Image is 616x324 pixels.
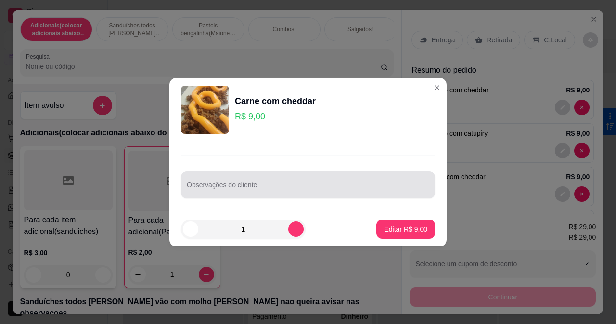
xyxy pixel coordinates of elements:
input: Observações do cliente [187,184,429,194]
button: increase-product-quantity [288,221,304,237]
button: Editar R$ 9,00 [376,220,435,239]
div: Carne com cheddar [235,94,316,108]
img: product-image [181,86,229,134]
button: Close [429,80,445,95]
p: Editar R$ 9,00 [384,224,427,234]
p: R$ 9,00 [235,110,316,123]
button: decrease-product-quantity [183,221,198,237]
